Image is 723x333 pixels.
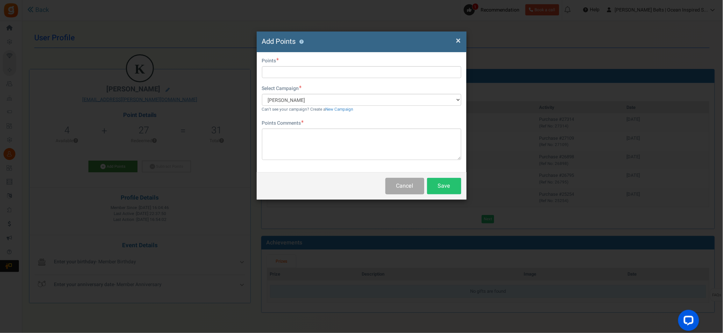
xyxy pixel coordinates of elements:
label: Points Comments [262,120,304,127]
button: Save [427,178,461,194]
button: ? [299,40,304,44]
a: New Campaign [326,106,354,112]
button: Cancel [385,178,424,194]
label: Select Campaign [262,85,302,92]
small: Can't see your campaign? Create a [262,106,354,112]
span: × [456,34,461,47]
label: Points [262,57,279,64]
span: Add Points [262,36,296,47]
